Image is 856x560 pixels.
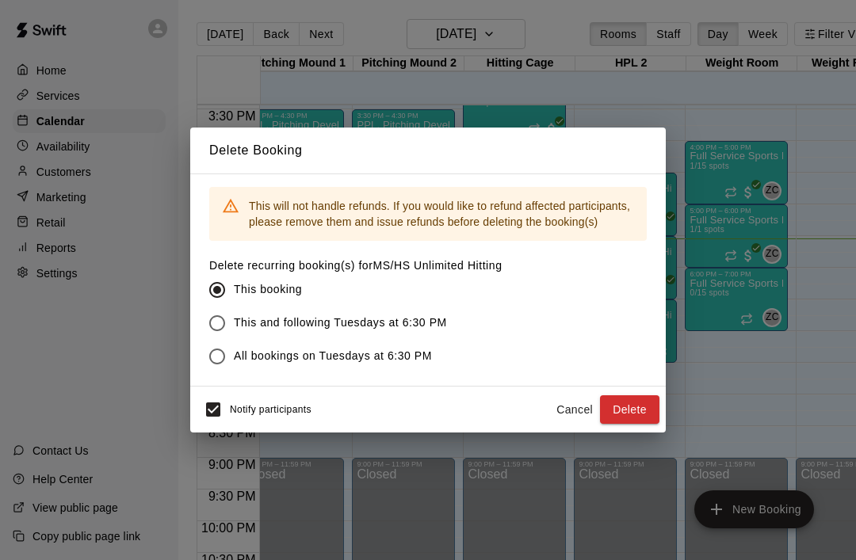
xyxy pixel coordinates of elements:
[234,348,432,364] span: All bookings on Tuesdays at 6:30 PM
[234,314,447,331] span: This and following Tuesdays at 6:30 PM
[230,404,311,415] span: Notify participants
[234,281,302,298] span: This booking
[209,257,503,273] label: Delete recurring booking(s) for MS/HS Unlimited Hitting
[190,128,666,173] h2: Delete Booking
[600,395,659,425] button: Delete
[549,395,600,425] button: Cancel
[249,192,634,236] div: This will not handle refunds. If you would like to refund affected participants, please remove th...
